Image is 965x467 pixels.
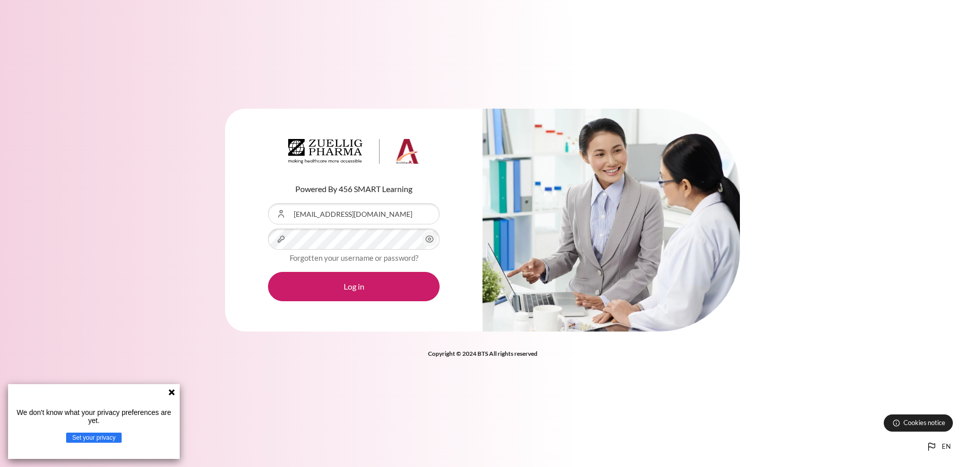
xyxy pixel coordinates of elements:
[288,139,419,164] img: Architeck
[942,442,951,452] span: en
[12,408,176,425] p: We don't know what your privacy preferences are yet.
[903,418,945,428] span: Cookies notice
[288,139,419,168] a: Architeck
[884,414,953,432] button: Cookies notice
[428,350,538,357] strong: Copyright © 2024 BTS All rights reserved
[290,253,418,262] a: Forgotten your username or password?
[268,203,440,224] input: Username or Email Address
[66,433,122,443] button: Set your privacy
[922,437,955,457] button: Languages
[268,272,440,301] button: Log in
[268,183,440,195] p: Powered By 456 SMART Learning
